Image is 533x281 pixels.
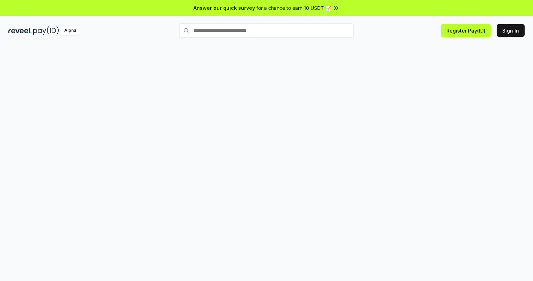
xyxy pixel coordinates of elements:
[256,4,331,12] span: for a chance to earn 10 USDT 📝
[441,24,491,37] button: Register Pay(ID)
[33,26,59,35] img: pay_id
[497,24,525,37] button: Sign In
[60,26,80,35] div: Alpha
[8,26,32,35] img: reveel_dark
[194,4,255,12] span: Answer our quick survey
